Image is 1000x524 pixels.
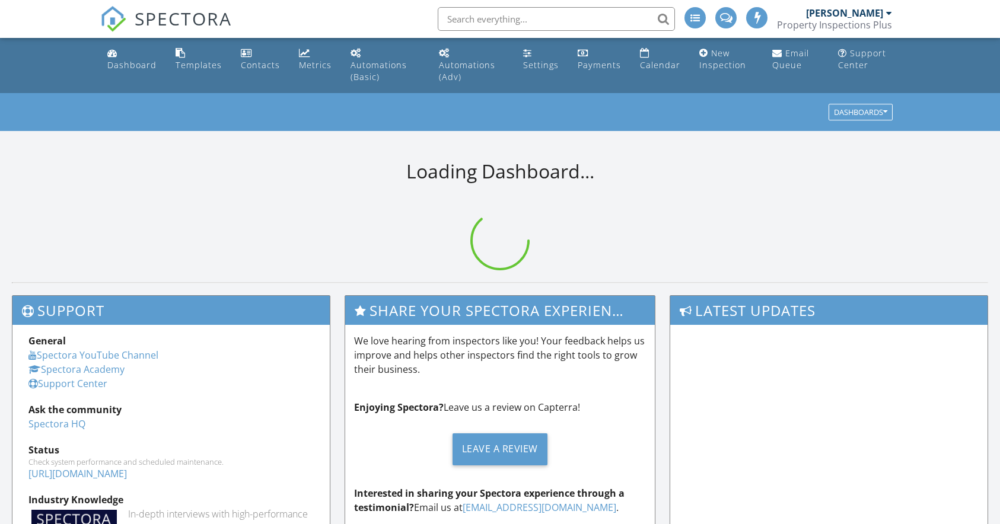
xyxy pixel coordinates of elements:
[28,467,127,480] a: [URL][DOMAIN_NAME]
[103,43,161,76] a: Dashboard
[434,43,509,88] a: Automations (Advanced)
[135,6,232,31] span: SPECTORA
[438,7,675,31] input: Search everything...
[236,43,285,76] a: Contacts
[241,59,280,71] div: Contacts
[670,296,988,325] h3: Latest Updates
[772,47,809,71] div: Email Queue
[699,47,746,71] div: New Inspection
[354,334,647,376] p: We love hearing from inspectors like you! Your feedback helps us improve and helps other inspecto...
[12,296,330,325] h3: Support
[346,43,425,88] a: Automations (Basic)
[695,43,758,76] a: New Inspection
[345,296,655,325] h3: Share Your Spectora Experience
[573,43,626,76] a: Payments
[100,6,126,32] img: The Best Home Inspection Software - Spectora
[28,443,314,457] div: Status
[28,493,314,507] div: Industry Knowledge
[28,334,66,347] strong: General
[354,487,625,514] strong: Interested in sharing your Spectora experience through a testimonial?
[834,108,887,117] div: Dashboards
[453,433,547,465] div: Leave a Review
[439,59,495,82] div: Automations (Adv)
[829,104,893,121] button: Dashboards
[777,19,892,31] div: Property Inspections Plus
[176,59,222,71] div: Templates
[294,43,336,76] a: Metrics
[28,417,85,430] a: Spectora HQ
[28,402,314,417] div: Ask the community
[354,401,444,414] strong: Enjoying Spectora?
[578,59,621,71] div: Payments
[635,43,685,76] a: Calendar
[171,43,227,76] a: Templates
[838,47,886,71] div: Support Center
[28,457,314,467] div: Check system performance and scheduled maintenance.
[767,43,824,76] a: Email Queue
[523,59,559,71] div: Settings
[28,349,158,362] a: Spectora YouTube Channel
[354,424,647,474] a: Leave a Review
[518,43,563,76] a: Settings
[299,59,332,71] div: Metrics
[354,400,647,414] p: Leave us a review on Capterra!
[28,363,125,376] a: Spectora Academy
[100,16,232,41] a: SPECTORA
[351,59,407,82] div: Automations (Basic)
[833,43,898,76] a: Support Center
[107,59,157,71] div: Dashboard
[806,7,883,19] div: [PERSON_NAME]
[463,501,616,514] a: [EMAIL_ADDRESS][DOMAIN_NAME]
[354,486,647,515] p: Email us at .
[640,59,680,71] div: Calendar
[28,377,107,390] a: Support Center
